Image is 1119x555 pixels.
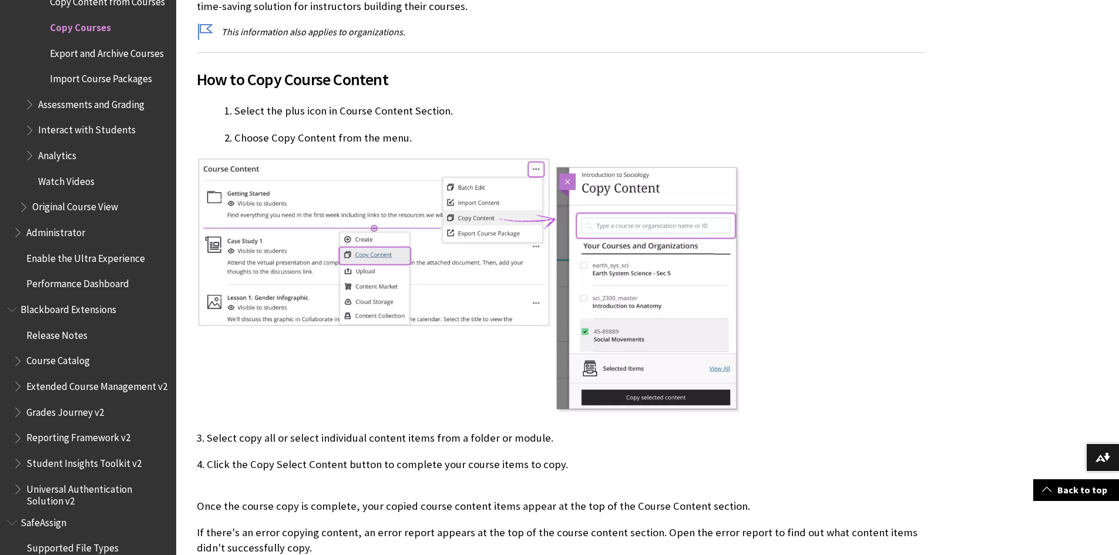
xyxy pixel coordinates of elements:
span: Universal Authentication Solution v2 [26,479,168,507]
span: SafeAssign [21,513,66,529]
p: 3. Select copy all or select individual content items from a folder or module. [197,430,925,446]
span: Administrator [26,223,85,238]
span: Course Catalog [26,351,90,367]
span: Analytics [38,146,76,162]
p: This information also applies to organizations. [197,25,925,38]
span: Import Course Packages [50,69,152,85]
span: Enable the Ultra Experience [26,248,145,264]
span: Export and Archive Courses [50,43,164,59]
span: Copy Courses [50,18,111,33]
p: Choose Copy Content from the menu. [234,130,925,146]
span: Watch Videos [38,171,95,187]
p: 4. Click the Copy Select Content button to complete your course items to copy. [197,457,925,487]
span: Release Notes [26,325,88,341]
nav: Book outline for Blackboard Extensions [7,300,169,507]
p: Once the course copy is complete, your copied course content items appear at the top of the Cours... [197,499,925,514]
span: How to Copy Course Content [197,67,925,92]
span: Original Course View [32,197,118,213]
span: Extended Course Management v2 [26,376,167,392]
span: Interact with Students [38,120,136,136]
span: Student Insights Toolkit v2 [26,453,142,469]
span: Assessments and Grading [38,95,145,110]
span: Performance Dashboard [26,274,129,290]
p: Select the plus icon in Course Content Section. [234,103,925,119]
span: Grades Journey v2 [26,402,104,418]
span: Supported File Types [26,539,119,554]
a: Back to top [1033,479,1119,501]
span: Blackboard Extensions [21,300,116,315]
span: Reporting Framework v2 [26,428,130,444]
